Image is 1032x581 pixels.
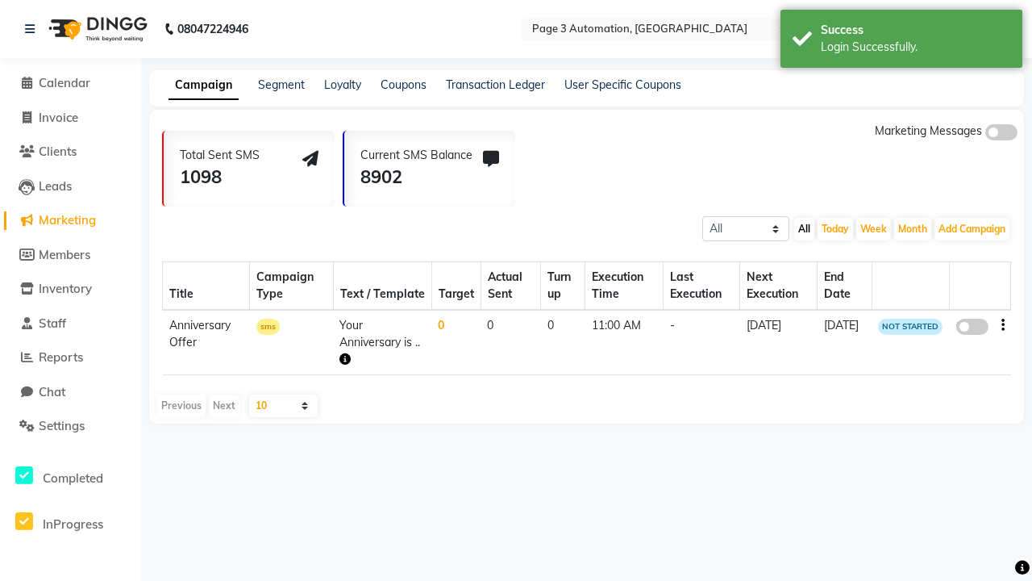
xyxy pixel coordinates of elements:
[381,77,427,92] a: Coupons
[360,147,472,164] div: Current SMS Balance
[4,109,137,127] a: Invoice
[4,74,137,93] a: Calendar
[39,247,90,262] span: Members
[39,110,78,125] span: Invoice
[4,246,137,265] a: Members
[818,218,853,240] button: Today
[39,178,72,194] span: Leads
[39,418,85,433] span: Settings
[4,178,137,196] a: Leads
[4,383,137,402] a: Chat
[956,319,988,335] label: false
[256,319,280,335] span: sms
[794,218,814,240] button: All
[818,262,872,311] th: End Date
[177,6,248,52] b: 08047224946
[585,310,664,375] td: 11:00 AM
[541,310,585,375] td: 0
[39,384,65,399] span: Chat
[250,262,334,311] th: Campaign Type
[360,164,472,190] div: 8902
[4,280,137,299] a: Inventory
[43,470,103,486] span: Completed
[585,262,664,311] th: Execution Time
[541,262,585,311] th: Turn up
[934,218,1009,240] button: Add Campaign
[39,349,83,365] span: Reports
[163,310,250,375] td: Anniversary Offer
[39,281,92,296] span: Inventory
[875,123,982,138] span: Marketing Messages
[446,77,545,92] a: Transaction Ledger
[333,310,431,375] td: Your Anniversary is ..
[481,310,540,375] td: 0
[821,39,1010,56] div: Login Successfully.
[431,262,481,311] th: Target
[4,211,137,230] a: Marketing
[180,164,260,190] div: 1098
[4,349,137,367] a: Reports
[878,319,943,335] span: NOT STARTED
[180,147,260,164] div: Total Sent SMS
[169,71,239,100] a: Campaign
[39,212,96,228] span: Marketing
[39,316,66,331] span: Staff
[4,417,137,436] a: Settings
[4,315,137,333] a: Staff
[4,143,137,161] a: Clients
[39,144,77,159] span: Clients
[481,262,540,311] th: Actual Sent
[324,77,361,92] a: Loyalty
[894,218,931,240] button: Month
[564,77,681,92] a: User Specific Coupons
[821,22,1010,39] div: Success
[258,77,305,92] a: Segment
[818,310,872,375] td: [DATE]
[43,516,103,532] span: InProgress
[664,310,740,375] td: -
[740,310,818,375] td: [DATE]
[740,262,818,311] th: Next Execution
[163,262,250,311] th: Title
[431,310,481,375] td: 0
[856,218,891,240] button: Week
[39,75,90,90] span: Calendar
[333,262,431,311] th: Text / Template
[41,6,152,52] img: logo
[664,262,740,311] th: Last Execution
